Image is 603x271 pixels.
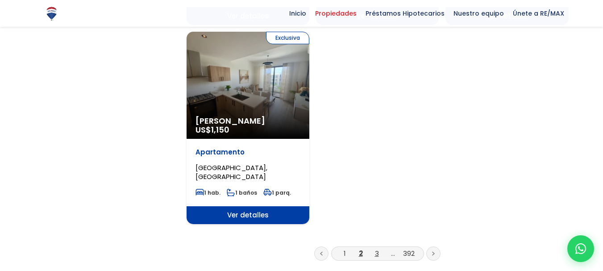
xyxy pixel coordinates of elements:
a: 392 [403,249,415,258]
a: 3 [375,249,379,258]
span: Ver detalles [187,206,309,224]
span: 1,150 [211,124,229,135]
a: 1 [344,249,346,258]
a: ... [391,249,395,258]
span: Únete a RE/MAX [508,7,569,20]
img: Logo de REMAX [44,6,59,21]
span: 1 hab. [195,189,220,196]
a: 2 [359,249,363,258]
span: 1 baños [227,189,257,196]
span: Inicio [285,7,311,20]
span: [PERSON_NAME] [195,117,300,125]
a: Exclusiva [PERSON_NAME] US$1,150 Apartamento [GEOGRAPHIC_DATA], [GEOGRAPHIC_DATA] 1 hab. 1 baños ... [187,32,309,224]
span: Préstamos Hipotecarios [361,7,449,20]
span: Exclusiva [266,32,309,44]
span: [GEOGRAPHIC_DATA], [GEOGRAPHIC_DATA] [195,163,267,181]
span: Propiedades [311,7,361,20]
span: Nuestro equipo [449,7,508,20]
span: 1 parq. [263,189,291,196]
p: Apartamento [195,148,300,157]
span: US$ [195,124,229,135]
